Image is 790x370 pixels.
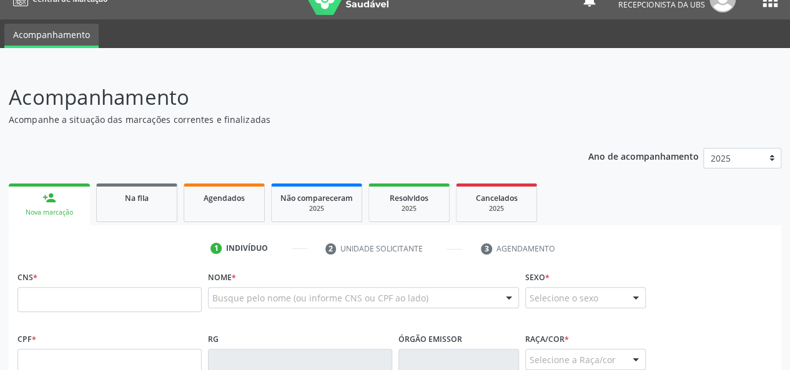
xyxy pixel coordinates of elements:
[525,268,550,287] label: Sexo
[525,329,569,349] label: Raça/cor
[17,268,37,287] label: CNS
[9,113,550,126] p: Acompanhe a situação das marcações correntes e finalizadas
[42,191,56,205] div: person_add
[17,208,81,217] div: Nova marcação
[212,291,428,304] span: Busque pelo nome (ou informe CNS ou CPF ao lado)
[588,148,699,163] p: Ano de acompanhamento
[280,204,353,213] div: 2025
[125,193,149,203] span: Na fila
[476,193,518,203] span: Cancelados
[226,243,268,254] div: Indivíduo
[530,291,598,304] span: Selecione o sexo
[390,193,428,203] span: Resolvidos
[204,193,245,203] span: Agendados
[465,204,528,213] div: 2025
[210,243,222,254] div: 1
[378,204,440,213] div: 2025
[208,329,219,349] label: RG
[208,268,236,287] label: Nome
[280,193,353,203] span: Não compareceram
[398,329,462,349] label: Órgão emissor
[530,353,616,366] span: Selecione a Raça/cor
[9,82,550,113] p: Acompanhamento
[4,24,99,48] a: Acompanhamento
